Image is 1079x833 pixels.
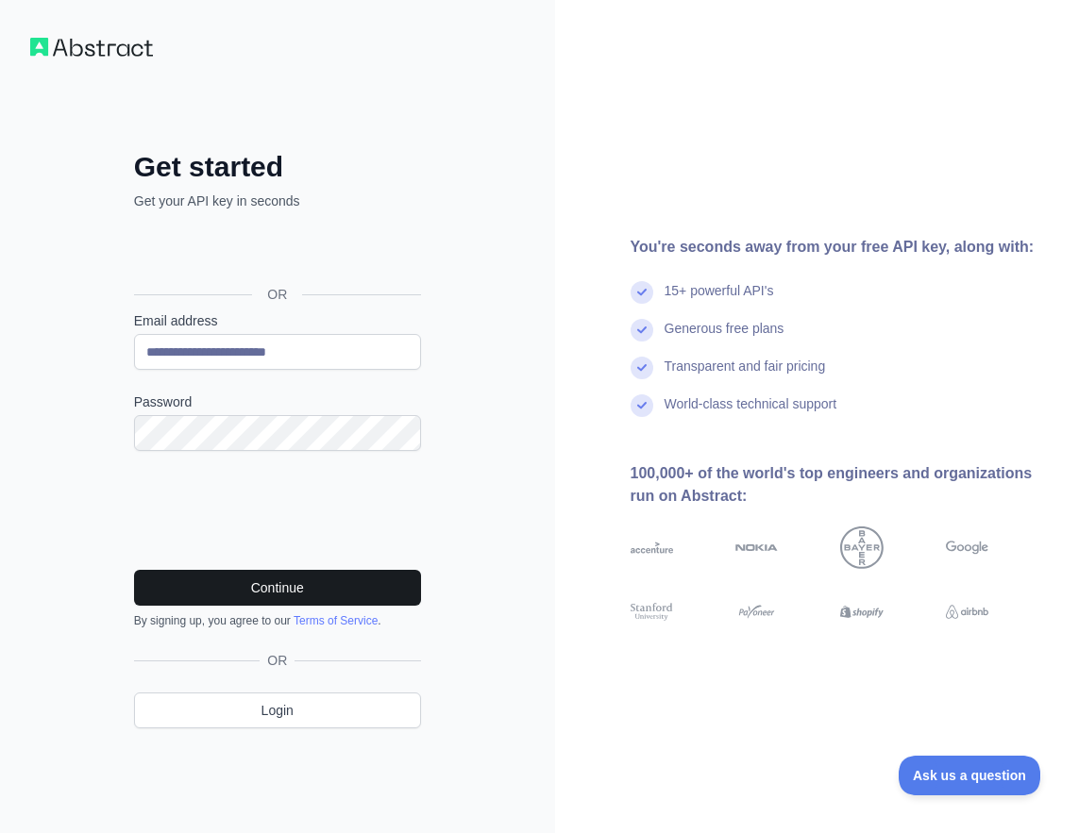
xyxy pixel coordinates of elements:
iframe: reCAPTCHA [134,474,421,547]
span: OR [260,651,295,670]
img: nokia [735,526,778,569]
img: check mark [631,394,653,417]
img: airbnb [946,601,988,623]
a: Terms of Service [294,614,378,627]
img: check mark [631,357,653,379]
img: accenture [631,526,673,569]
img: payoneer [735,601,778,623]
label: Email address [134,311,421,330]
img: Workflow [30,38,153,57]
div: 100,000+ of the world's top engineers and organizations run on Abstract: [631,462,1050,508]
img: check mark [631,319,653,342]
div: Transparent and fair pricing [665,357,826,394]
div: World-class technical support [665,394,837,432]
div: By signing up, you agree to our . [134,613,421,628]
img: stanford university [631,601,673,623]
button: Continue [134,570,421,606]
div: Generous free plans [665,319,784,357]
iframe: Sign in with Google Button [125,231,427,273]
p: Get your API key in seconds [134,192,421,210]
img: check mark [631,281,653,304]
iframe: Toggle Customer Support [899,756,1041,795]
h2: Get started [134,150,421,184]
img: bayer [840,526,883,569]
label: Password [134,392,421,411]
a: Login [134,692,421,728]
img: google [946,526,988,569]
span: OR [252,285,302,304]
div: You're seconds away from your free API key, along with: [631,236,1050,258]
img: shopify [840,601,883,623]
div: 15+ powerful API's [665,281,774,319]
